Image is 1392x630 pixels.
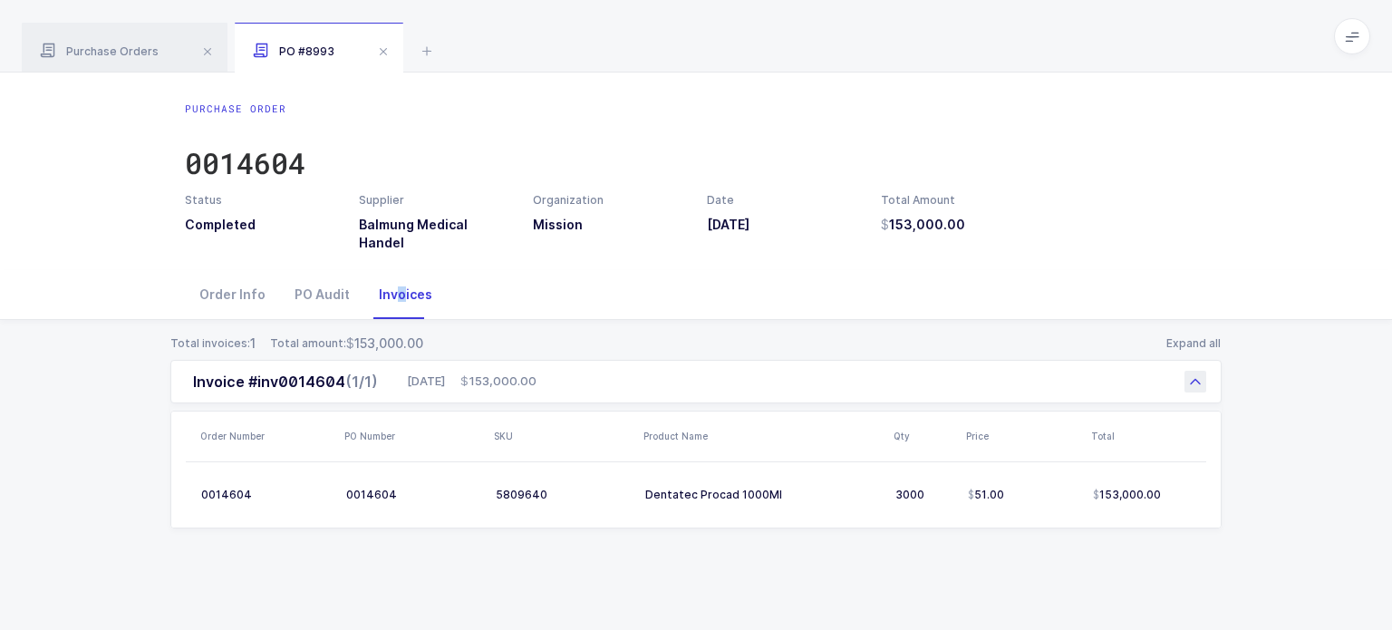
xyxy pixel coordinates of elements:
div: Organization [533,192,685,208]
div: Price [966,429,1080,443]
div: 5809640 [496,488,631,502]
span: 51.00 [968,488,1004,502]
div: Status [185,192,337,208]
div: 0014604 [201,488,332,502]
span: Purchase Orders [40,44,159,58]
div: Total Amount [881,192,1033,208]
h3: [DATE] [707,216,859,234]
div: Order Number [200,429,333,443]
div: PO Audit [280,270,364,319]
div: [DATE] [400,373,536,391]
div: 0014604 [346,488,481,502]
div: Purchase Order [185,102,305,116]
div: Invoices [364,270,447,319]
h3: Balmung Medical Handel [359,216,511,252]
div: Supplier [359,192,511,208]
span: PO #8993 [253,44,334,58]
div: 3000 [895,488,953,502]
button: Expand all [1165,334,1222,353]
span: Total invoices: [170,335,250,352]
div: Total [1091,429,1230,443]
span: 153,000.00 [460,373,536,391]
div: PO Number [344,429,483,443]
span: 153,000.00 [881,216,965,234]
div: Qty [894,429,955,443]
span: (1/1) [345,373,378,391]
h3: Completed [185,216,337,234]
span: Dentatec Procad 1000Ml [645,488,782,501]
div: Order Info [185,270,280,319]
span: Total amount: [270,335,346,352]
div: Product Name [643,429,883,443]
div: Invoice #inv0014604(1/1) [DATE]153,000.00 [170,360,1222,403]
div: SKU [494,429,633,443]
span: 1 [250,334,256,353]
span: 153,000.00 [346,334,423,353]
span: 153,000.00 [1093,488,1161,502]
div: Invoice #inv0014604 [193,371,378,393]
div: Invoice #inv0014604(1/1) [DATE]153,000.00 [170,403,1222,528]
h3: Mission [533,216,685,234]
div: Date [707,192,859,208]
